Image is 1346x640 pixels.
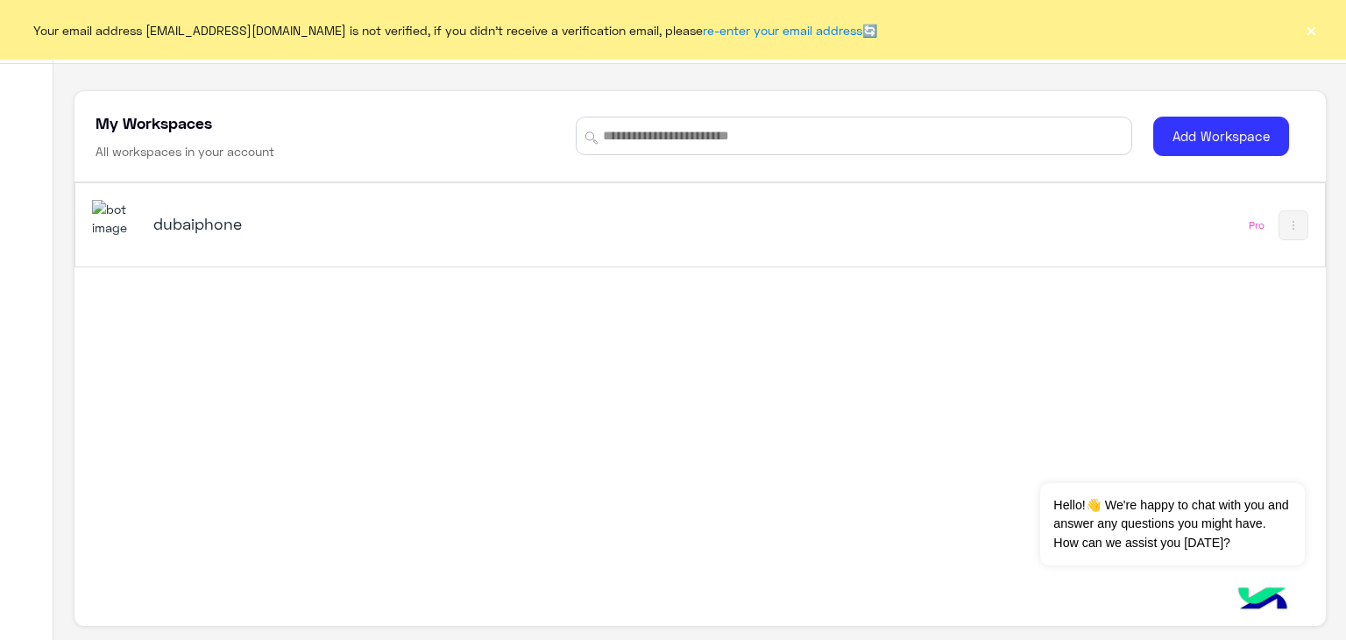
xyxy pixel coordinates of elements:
h5: dubaiphone [153,213,592,234]
span: Your email address [EMAIL_ADDRESS][DOMAIN_NAME] is not verified, if you didn't receive a verifica... [33,21,877,39]
h6: All workspaces in your account [96,143,274,160]
span: Hello!👋 We're happy to chat with you and answer any questions you might have. How can we assist y... [1040,483,1304,565]
a: re-enter your email address [703,23,862,38]
h5: My Workspaces [96,112,212,133]
button: Add Workspace [1153,117,1289,156]
button: × [1302,21,1320,39]
img: hulul-logo.png [1232,570,1293,631]
img: 1403182699927242 [92,200,139,238]
div: Pro [1249,218,1265,232]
